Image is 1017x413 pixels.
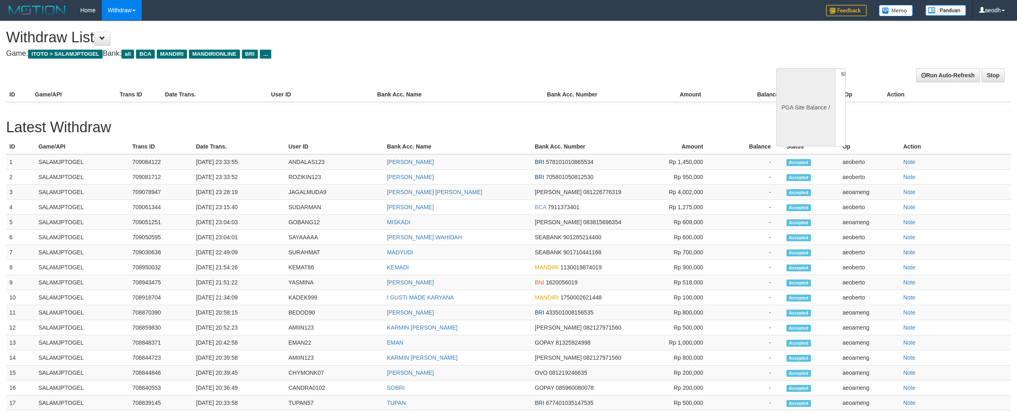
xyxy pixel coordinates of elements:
[6,50,670,58] h4: Game: Bank:
[786,340,811,347] span: Accepted
[535,204,546,210] span: BCA
[903,309,916,316] a: Note
[6,185,35,200] td: 3
[162,87,268,102] th: Date Trans.
[6,275,35,290] td: 9
[839,230,900,245] td: aeoberto
[783,139,839,154] th: Status
[6,290,35,305] td: 10
[285,215,384,230] td: GOBANG12
[193,365,285,380] td: [DATE] 20:39:45
[35,170,129,185] td: SALAMJPTOGEL
[35,139,129,154] th: Game/API
[35,185,129,200] td: SALAMJPTOGEL
[786,219,811,226] span: Accepted
[715,365,783,380] td: -
[786,295,811,302] span: Accepted
[630,275,715,290] td: Rp 518,000
[129,185,193,200] td: 709078947
[903,294,916,301] a: Note
[35,215,129,230] td: SALAMJPTOGEL
[387,400,406,406] a: TUPAN
[630,335,715,350] td: Rp 1,000,000
[268,87,374,102] th: User ID
[839,245,900,260] td: aeoberto
[193,260,285,275] td: [DATE] 21:54:26
[715,275,783,290] td: -
[6,154,35,170] td: 1
[285,396,384,411] td: TUPAN57
[715,200,783,215] td: -
[6,350,35,365] td: 14
[532,139,630,154] th: Bank Acc. Number
[903,354,916,361] a: Note
[35,230,129,245] td: SALAMJPTOGEL
[630,245,715,260] td: Rp 700,000
[189,50,240,59] span: MANDIRIONLINE
[193,154,285,170] td: [DATE] 23:33:55
[715,215,783,230] td: -
[630,260,715,275] td: Rp 900,000
[35,320,129,335] td: SALAMJPTOGEL
[630,185,715,200] td: Rp 4,002,000
[242,50,258,59] span: BRI
[35,335,129,350] td: SALAMJPTOGEL
[839,200,900,215] td: aeoberto
[903,339,916,346] a: Note
[374,87,544,102] th: Bank Acc. Name
[583,189,621,195] span: 081226776319
[6,260,35,275] td: 8
[285,290,384,305] td: KADEK999
[630,350,715,365] td: Rp 800,000
[121,50,134,59] span: all
[715,139,783,154] th: Balance
[35,154,129,170] td: SALAMJPTOGEL
[285,230,384,245] td: SAYAAAAA
[285,305,384,320] td: BEDOD90
[6,139,35,154] th: ID
[839,320,900,335] td: aeoameng
[193,275,285,290] td: [DATE] 21:51:22
[630,305,715,320] td: Rp 800,000
[628,87,713,102] th: Amount
[556,339,591,346] span: 81325924998
[903,400,916,406] a: Note
[630,320,715,335] td: Rp 500,000
[6,365,35,380] td: 15
[193,200,285,215] td: [DATE] 23:15:40
[535,400,544,406] span: BRI
[786,310,811,317] span: Accepted
[193,230,285,245] td: [DATE] 23:04:01
[839,335,900,350] td: aeoameng
[193,380,285,396] td: [DATE] 20:36:49
[925,5,966,16] img: panduan.png
[285,139,384,154] th: User ID
[129,305,193,320] td: 708870390
[157,50,187,59] span: MANDIRI
[387,309,434,316] a: [PERSON_NAME]
[839,185,900,200] td: aeoameng
[129,275,193,290] td: 708943475
[715,260,783,275] td: -
[546,159,593,165] span: 578101010865534
[903,264,916,271] a: Note
[384,139,532,154] th: Bank Acc. Name
[714,87,791,102] th: Balance
[839,380,900,396] td: aeoameng
[583,354,621,361] span: 082127971560
[193,305,285,320] td: [DATE] 20:58:15
[715,230,783,245] td: -
[193,290,285,305] td: [DATE] 21:34:09
[387,249,413,256] a: MADYUDI
[6,170,35,185] td: 2
[560,294,602,301] span: 1750002621448
[285,170,384,185] td: ROZIKIN123
[630,380,715,396] td: Rp 200,000
[903,234,916,240] a: Note
[715,245,783,260] td: -
[35,200,129,215] td: SALAMJPTOGEL
[6,230,35,245] td: 6
[903,324,916,331] a: Note
[129,154,193,170] td: 709084122
[6,335,35,350] td: 13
